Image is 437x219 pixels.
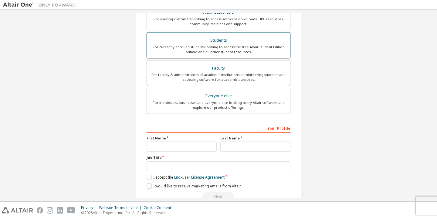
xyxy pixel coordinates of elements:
label: I would like to receive marketing emails from Altair [147,183,241,189]
div: For individuals, businesses and everyone else looking to try Altair software and explore our prod... [151,100,286,110]
div: Website Terms of Use [99,205,144,210]
label: I accept the [147,175,225,180]
a: End-User License Agreement [174,175,225,180]
div: Students [151,36,286,45]
img: instagram.svg [47,207,53,214]
div: Everyone else [151,92,286,100]
div: Your Profile [147,123,290,133]
img: altair_logo.svg [2,207,33,214]
div: Please wait while checking email ... [147,192,290,201]
label: Job Title [147,155,290,160]
img: youtube.svg [67,207,76,214]
label: First Name [147,136,217,141]
div: For currently enrolled students looking to access the free Altair Student Edition bundle and all ... [151,45,286,54]
p: © 2025 Altair Engineering, Inc. All Rights Reserved. [81,210,175,215]
div: For existing customers looking to access software downloads, HPC resources, community, trainings ... [151,17,286,26]
img: Altair One [3,2,79,8]
label: Last Name [220,136,290,141]
div: For faculty & administrators of academic institutions administering students and accessing softwa... [151,72,286,82]
img: linkedin.svg [57,207,63,214]
div: Cookie Consent [144,205,175,210]
div: Privacy [81,205,99,210]
img: facebook.svg [37,207,43,214]
div: Faculty [151,64,286,73]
